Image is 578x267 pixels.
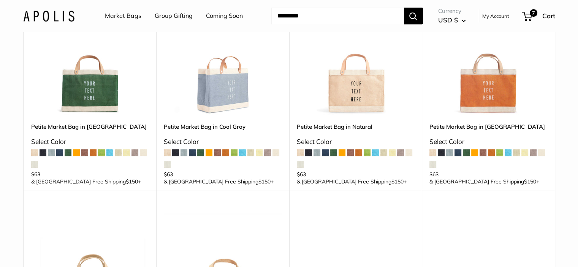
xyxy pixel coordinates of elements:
[391,178,404,185] span: $150
[524,178,536,185] span: $150
[31,179,141,184] span: & [GEOGRAPHIC_DATA] Free Shipping +
[297,136,415,148] div: Select Color
[404,8,423,24] button: Search
[529,9,537,17] span: 7
[438,6,466,16] span: Currency
[297,171,306,178] span: $63
[297,179,407,184] span: & [GEOGRAPHIC_DATA] Free Shipping +
[429,171,439,178] span: $63
[482,11,509,21] a: My Account
[429,136,547,148] div: Select Color
[105,10,141,22] a: Market Bags
[164,179,274,184] span: & [GEOGRAPHIC_DATA] Free Shipping +
[126,178,138,185] span: $150
[429,179,539,184] span: & [GEOGRAPHIC_DATA] Free Shipping +
[429,122,547,131] a: Petite Market Bag in [GEOGRAPHIC_DATA]
[542,12,555,20] span: Cart
[258,178,271,185] span: $150
[31,136,149,148] div: Select Color
[164,122,282,131] a: Petite Market Bag in Cool Gray
[438,14,466,26] button: USD $
[271,8,404,24] input: Search...
[523,10,555,22] a: 7 Cart
[297,122,415,131] a: Petite Market Bag in Natural
[31,122,149,131] a: Petite Market Bag in [GEOGRAPHIC_DATA]
[23,10,74,21] img: Apolis
[164,171,173,178] span: $63
[164,136,282,148] div: Select Color
[155,10,193,22] a: Group Gifting
[206,10,243,22] a: Coming Soon
[31,171,40,178] span: $63
[438,16,458,24] span: USD $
